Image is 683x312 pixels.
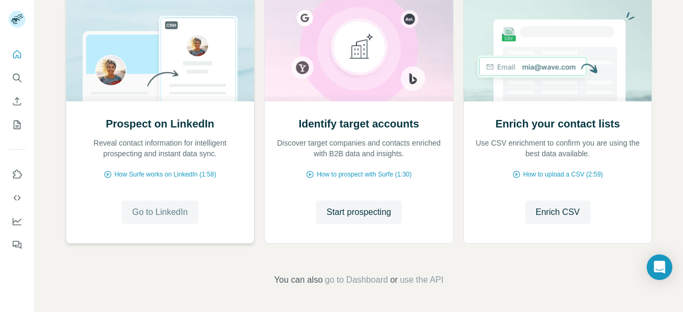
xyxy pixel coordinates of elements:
h2: Prospect on LinkedIn [106,116,214,131]
span: How to prospect with Surfe (1:30) [316,170,411,179]
button: Go to LinkedIn [122,201,198,224]
span: Go to LinkedIn [132,206,188,219]
div: Open Intercom Messenger [647,254,672,280]
span: Enrich CSV [536,206,580,219]
h2: Identify target accounts [299,116,419,131]
button: Enrich CSV [525,201,591,224]
button: My lists [9,115,26,134]
span: How Surfe works on LinkedIn (1:58) [114,170,216,179]
h2: Enrich your contact lists [495,116,620,131]
button: use the API [400,274,443,286]
span: How to upload a CSV (2:59) [523,170,602,179]
button: Search [9,68,26,87]
button: Dashboard [9,212,26,231]
span: You can also [274,274,323,286]
button: go to Dashboard [325,274,388,286]
button: Use Surfe on LinkedIn [9,165,26,184]
button: Start prospecting [316,201,402,224]
span: or [390,274,398,286]
p: Discover target companies and contacts enriched with B2B data and insights. [275,138,442,159]
button: Feedback [9,235,26,254]
button: Quick start [9,45,26,64]
button: Use Surfe API [9,188,26,207]
button: Enrich CSV [9,92,26,111]
p: Use CSV enrichment to confirm you are using the best data available. [474,138,641,159]
span: Start prospecting [327,206,391,219]
p: Reveal contact information for intelligent prospecting and instant data sync. [77,138,244,159]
